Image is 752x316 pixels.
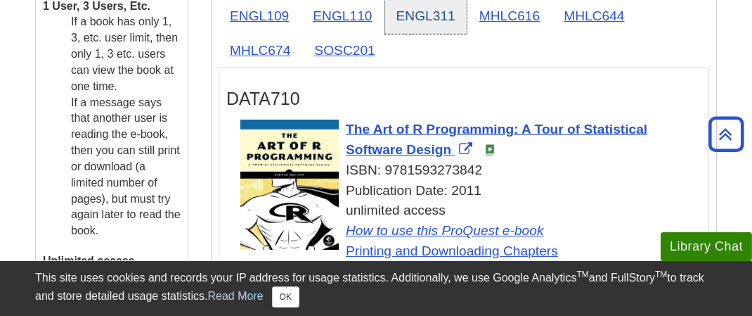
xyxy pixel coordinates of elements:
[240,201,701,261] div: unlimited access
[226,89,701,109] h3: DATA710
[346,122,647,157] a: Link opens in new window
[219,33,302,68] a: MHLC674
[35,270,717,308] div: This site uses cookies and records your IP address for usage statistics. Additionally, we use Goo...
[240,120,339,250] img: Cover Art
[576,270,588,279] sup: TM
[661,232,752,261] button: Library Chat
[71,14,181,239] dd: If a book has only 1, 3, etc. user limit, then only 1, 3 etc. users can view the book at one time...
[207,290,263,302] a: Read More
[346,244,558,258] a: Printing and Downloading Chapters
[655,270,667,279] sup: TM
[240,181,701,201] div: Publication Date: 2011
[484,144,495,156] img: e-Book
[303,33,386,68] a: SOSC201
[43,253,181,270] dt: Unlimited access
[272,286,299,308] button: Close
[240,160,701,181] div: ISBN: 9781593273842
[346,122,647,157] span: The Art of R Programming: A Tour of Statistical Software Design
[346,223,544,238] a: How to use this ProQuest e-book
[704,125,748,144] a: Back to Top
